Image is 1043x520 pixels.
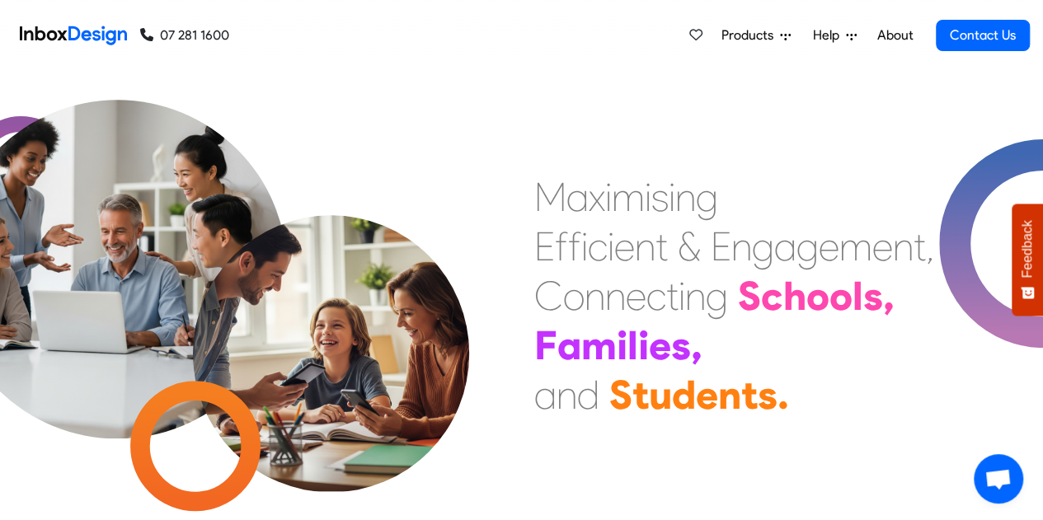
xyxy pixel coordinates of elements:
div: , [883,271,895,321]
div: a [566,172,589,222]
div: d [672,370,696,419]
div: s [651,172,669,222]
div: n [635,222,655,271]
div: E [534,222,555,271]
div: m [839,222,872,271]
a: Contact Us [936,20,1030,51]
button: Feedback - Show survey [1012,204,1043,316]
div: f [555,222,568,271]
div: a [774,222,796,271]
a: Products [715,19,797,52]
div: F [534,321,557,370]
img: parents_with_child.png [158,147,504,492]
a: About [872,19,918,52]
div: e [614,222,635,271]
div: t [655,222,668,271]
div: n [718,370,741,419]
div: m [581,321,617,370]
div: h [783,271,806,321]
div: s [758,370,778,419]
div: e [872,222,893,271]
div: n [675,172,696,222]
div: g [796,222,819,271]
div: & [678,222,701,271]
div: n [731,222,752,271]
a: Open chat [974,454,1023,504]
div: , [691,321,702,370]
div: x [589,172,605,222]
div: i [608,222,614,271]
div: . [778,370,789,419]
div: g [752,222,774,271]
span: Help [813,26,846,45]
div: u [649,370,672,419]
div: l [853,271,863,321]
div: l [627,321,638,370]
div: S [738,271,761,321]
div: i [605,172,612,222]
div: c [588,222,608,271]
div: t [632,370,649,419]
div: g [696,172,718,222]
a: Help [806,19,863,52]
div: g [706,271,728,321]
div: t [666,271,679,321]
div: o [563,271,585,321]
div: C [534,271,563,321]
div: n [557,370,577,419]
div: e [649,321,671,370]
div: i [581,222,588,271]
div: c [761,271,783,321]
div: f [568,222,581,271]
div: M [534,172,566,222]
div: i [617,321,627,370]
span: Products [721,26,780,45]
div: i [669,172,675,222]
span: Feedback [1020,220,1035,278]
div: , [926,222,934,271]
div: i [645,172,651,222]
div: o [806,271,829,321]
div: o [829,271,853,321]
div: i [679,271,685,321]
div: a [557,321,581,370]
div: n [605,271,626,321]
div: E [711,222,731,271]
div: n [685,271,706,321]
div: s [671,321,691,370]
div: d [577,370,599,419]
div: Maximising Efficient & Engagement, Connecting Schools, Families, and Students. [534,172,934,419]
div: e [626,271,646,321]
div: t [914,222,926,271]
div: a [534,370,557,419]
div: e [819,222,839,271]
div: c [646,271,666,321]
div: n [585,271,605,321]
div: S [609,370,632,419]
div: t [741,370,758,419]
div: m [612,172,645,222]
div: e [696,370,718,419]
div: s [863,271,883,321]
div: n [893,222,914,271]
a: 07 281 1600 [140,26,229,45]
div: i [638,321,649,370]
